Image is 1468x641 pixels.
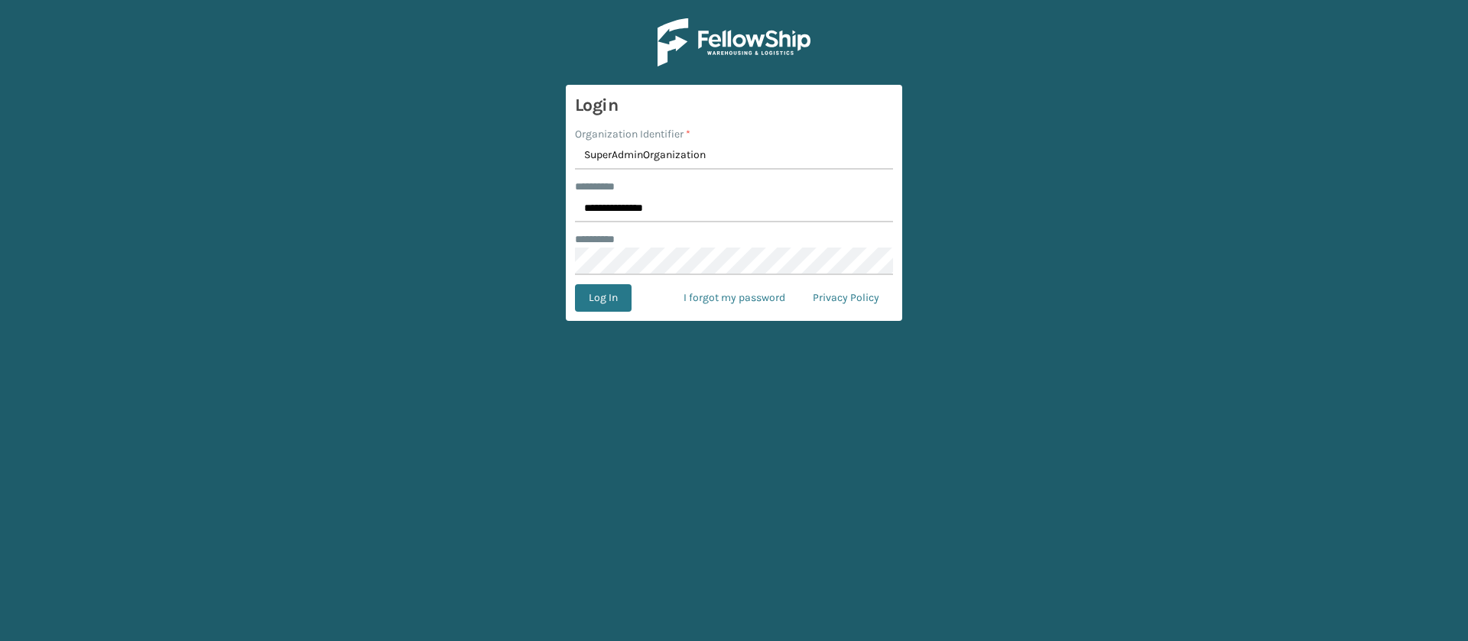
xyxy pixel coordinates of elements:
h3: Login [575,94,893,117]
a: Privacy Policy [799,284,893,312]
a: I forgot my password [670,284,799,312]
button: Log In [575,284,632,312]
img: Logo [658,18,810,66]
label: Organization Identifier [575,126,690,142]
